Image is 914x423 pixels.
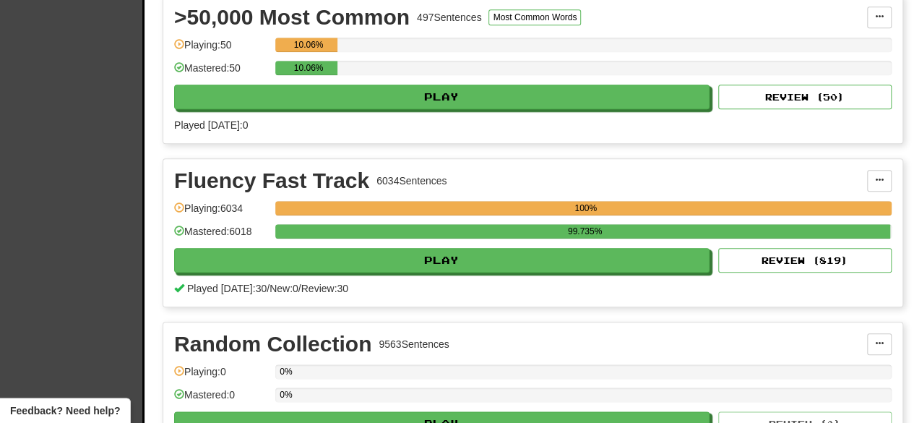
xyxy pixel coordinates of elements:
div: Fluency Fast Track [174,170,369,192]
div: Playing: 6034 [174,201,268,225]
div: Playing: 0 [174,364,268,388]
span: New: 0 [270,283,298,294]
div: 10.06% [280,61,337,75]
div: Mastered: 6018 [174,224,268,248]
button: Review (819) [718,248,892,273]
div: >50,000 Most Common [174,7,410,28]
div: 6034 Sentences [376,174,447,188]
span: Review: 30 [301,283,348,294]
button: Review (50) [718,85,892,109]
div: 99.735% [280,224,889,239]
span: Played [DATE]: 0 [174,119,248,131]
div: Random Collection [174,333,371,355]
span: / [267,283,270,294]
span: Played [DATE]: 30 [187,283,267,294]
span: Open feedback widget [10,403,120,418]
div: 9563 Sentences [379,337,449,351]
span: / [298,283,301,294]
div: 10.06% [280,38,337,52]
button: Most Common Words [488,9,581,25]
div: Mastered: 50 [174,61,268,85]
div: Playing: 50 [174,38,268,61]
button: Play [174,248,710,273]
div: 497 Sentences [417,10,482,25]
button: Play [174,85,710,109]
div: 100% [280,201,892,215]
div: Mastered: 0 [174,388,268,411]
